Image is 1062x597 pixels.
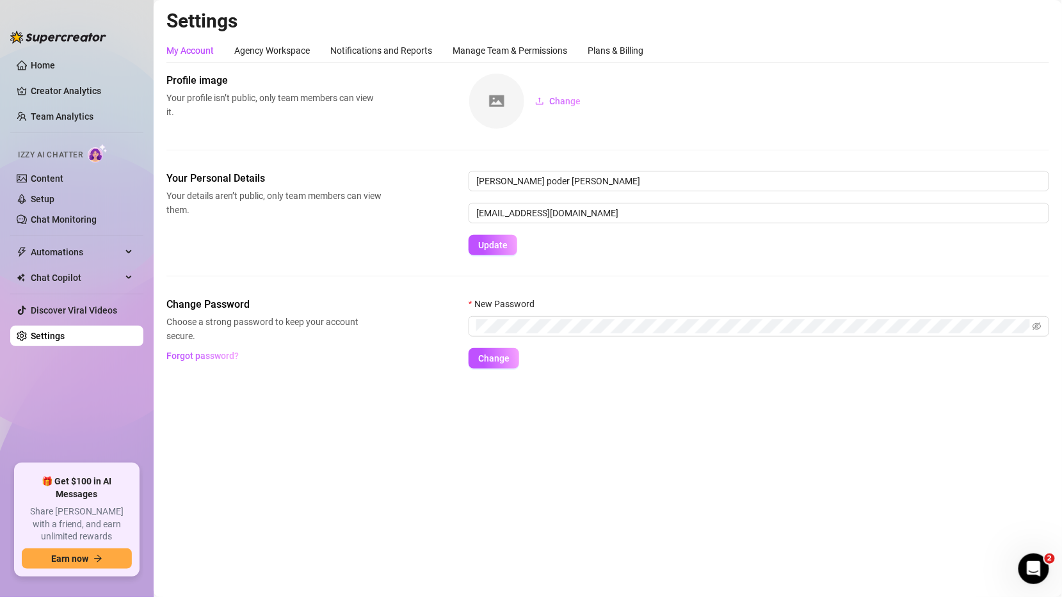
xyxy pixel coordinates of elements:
span: Update [478,240,508,250]
span: 🎁 Get $100 in AI Messages [22,475,132,500]
a: Home [31,60,55,70]
span: 2 [1045,553,1055,564]
span: upload [535,97,544,106]
span: Forgot password? [167,351,239,361]
span: Your Personal Details [166,171,382,186]
span: Change [549,96,581,106]
span: Chat Copilot [31,267,122,288]
span: eye-invisible [1033,322,1042,331]
button: Forgot password? [166,346,239,366]
label: New Password [469,297,543,311]
img: Chat Copilot [17,273,25,282]
div: My Account [166,44,214,58]
span: Share [PERSON_NAME] with a friend, and earn unlimited rewards [22,505,132,543]
iframe: Intercom live chat [1018,553,1049,584]
button: Change [525,91,591,111]
a: Chat Monitoring [31,214,97,225]
a: Content [31,173,63,184]
a: Discover Viral Videos [31,305,117,315]
div: Manage Team & Permissions [453,44,567,58]
a: Creator Analytics [31,81,133,101]
a: Settings [31,331,65,341]
img: square-placeholder.png [469,74,524,129]
button: Earn nowarrow-right [22,548,132,569]
button: Update [469,235,517,255]
span: Change Password [166,297,382,312]
span: Your profile isn’t public, only team members can view it. [166,91,382,119]
button: Change [469,348,519,369]
span: arrow-right [93,554,102,563]
span: Profile image [166,73,382,88]
a: Setup [31,194,54,204]
span: Izzy AI Chatter [18,149,83,161]
div: Agency Workspace [234,44,310,58]
input: Enter new email [469,203,1049,223]
span: Automations [31,242,122,262]
a: Team Analytics [31,111,93,122]
span: thunderbolt [17,247,27,257]
span: Your details aren’t public, only team members can view them. [166,189,382,217]
div: Plans & Billing [588,44,643,58]
img: AI Chatter [88,144,108,163]
span: Choose a strong password to keep your account secure. [166,315,382,343]
div: Notifications and Reports [330,44,432,58]
img: logo-BBDzfeDw.svg [10,31,106,44]
span: Earn now [51,553,88,564]
input: New Password [476,319,1030,333]
h2: Settings [166,9,1049,33]
input: Enter name [469,171,1049,191]
span: Change [478,353,510,363]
